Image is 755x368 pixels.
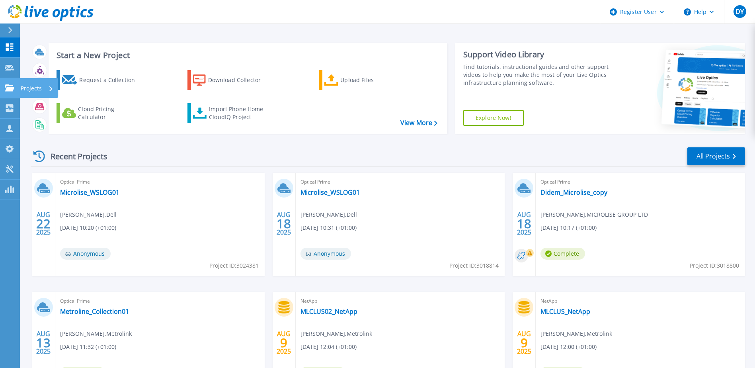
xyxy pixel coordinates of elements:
div: AUG 2025 [36,209,51,238]
span: Anonymous [60,248,111,260]
span: [PERSON_NAME] , Metrolink [300,329,372,338]
a: Request a Collection [57,70,145,90]
span: [PERSON_NAME] , Metrolink [540,329,612,338]
span: [DATE] 12:00 (+01:00) [540,343,597,351]
span: [PERSON_NAME] , Dell [300,210,357,219]
a: All Projects [687,147,745,165]
span: [DATE] 11:32 (+01:00) [60,343,116,351]
div: Download Collector [208,72,272,88]
span: NetApp [540,297,740,305]
span: NetApp [300,297,500,305]
a: Download Collector [187,70,276,90]
div: Import Phone Home CloudIQ Project [209,105,271,121]
div: AUG 2025 [517,328,532,357]
span: Optical Prime [60,178,260,186]
div: AUG 2025 [276,209,291,238]
span: Optical Prime [60,297,260,305]
p: Projects [21,78,42,99]
a: Microlise_WSLOG01 [60,188,119,196]
span: Optical Prime [300,178,500,186]
span: Complete [540,248,585,260]
div: AUG 2025 [517,209,532,238]
span: Project ID: 3018800 [690,261,739,270]
div: Cloud Pricing Calculator [78,105,142,121]
a: Explore Now! [463,110,524,126]
span: [DATE] 10:31 (+01:00) [300,223,357,232]
span: Anonymous [300,248,351,260]
span: 13 [36,339,51,346]
a: Cloud Pricing Calculator [57,103,145,123]
span: Optical Prime [540,178,740,186]
a: Upload Files [319,70,408,90]
span: 18 [517,220,531,227]
span: Project ID: 3018814 [449,261,499,270]
div: Request a Collection [79,72,143,88]
h3: Start a New Project [57,51,437,60]
span: [PERSON_NAME] , Dell [60,210,117,219]
a: MLCLUS02_NetApp [300,307,357,315]
a: Metroline_Collection01 [60,307,129,315]
span: [PERSON_NAME] , Metrolink [60,329,132,338]
span: [DATE] 10:20 (+01:00) [60,223,116,232]
span: 18 [277,220,291,227]
a: View More [400,119,437,127]
div: Recent Projects [31,147,118,166]
div: AUG 2025 [36,328,51,357]
span: [DATE] 12:04 (+01:00) [300,343,357,351]
a: Didem_Microlise_copy [540,188,607,196]
a: MLCLUS_NetApp [540,307,590,315]
span: [PERSON_NAME] , MICROLISE GROUP LTD [540,210,648,219]
div: Support Video Library [463,49,611,60]
div: Find tutorials, instructional guides and other support videos to help you make the most of your L... [463,63,611,87]
div: Upload Files [340,72,404,88]
a: Microlise_WSLOG01 [300,188,360,196]
div: AUG 2025 [276,328,291,357]
span: DY [735,8,744,15]
span: 9 [280,339,287,346]
span: 9 [521,339,528,346]
span: Project ID: 3024381 [209,261,259,270]
span: [DATE] 10:17 (+01:00) [540,223,597,232]
span: 22 [36,220,51,227]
